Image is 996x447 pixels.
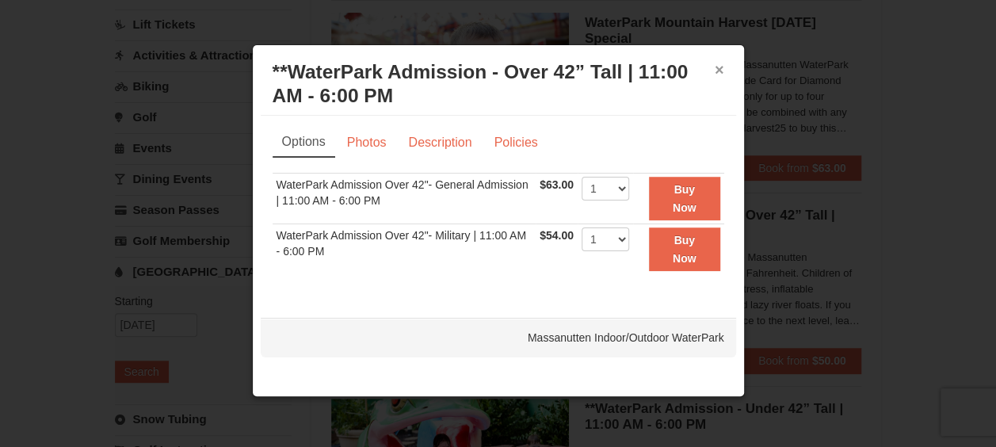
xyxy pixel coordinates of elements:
a: Options [273,128,335,158]
a: Photos [337,128,397,158]
div: Massanutten Indoor/Outdoor WaterPark [261,318,736,357]
td: WaterPark Admission Over 42"- Military | 11:00 AM - 6:00 PM [273,224,536,274]
span: $54.00 [540,229,574,242]
td: WaterPark Admission Over 42"- General Admission | 11:00 AM - 6:00 PM [273,174,536,224]
button: × [715,62,724,78]
button: Buy Now [649,177,720,220]
strong: Buy Now [673,183,696,213]
a: Policies [483,128,548,158]
button: Buy Now [649,227,720,271]
strong: Buy Now [673,234,696,264]
h3: **WaterPark Admission - Over 42” Tall | 11:00 AM - 6:00 PM [273,60,724,108]
span: $63.00 [540,178,574,191]
a: Description [398,128,482,158]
